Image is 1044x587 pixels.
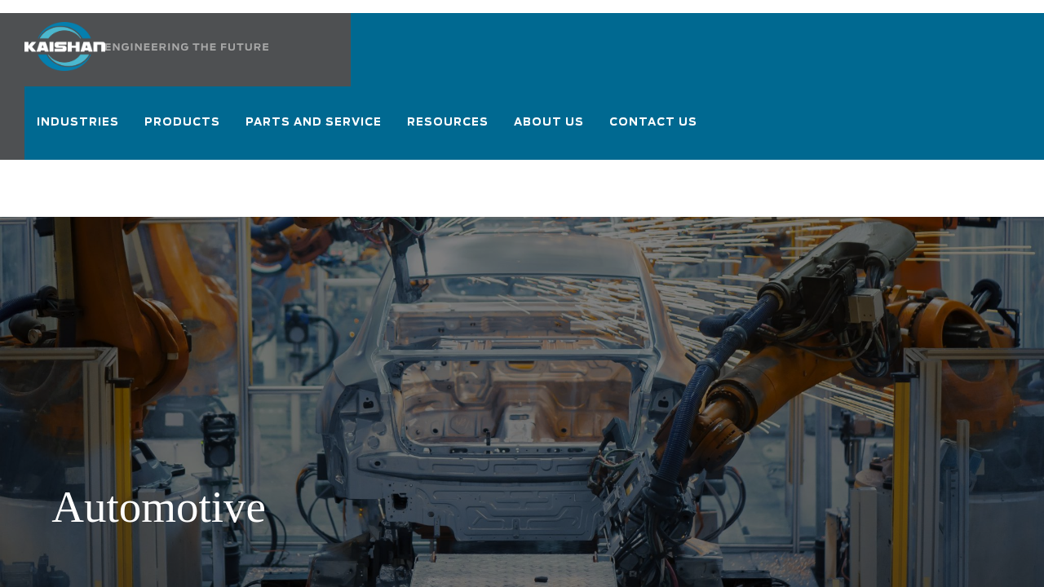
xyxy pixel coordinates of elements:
[609,113,697,132] span: Contact Us
[407,101,489,160] a: Resources
[246,101,383,160] a: Parts and Service
[246,113,383,135] span: Parts and Service
[144,101,221,160] a: Products
[144,113,221,135] span: Products
[51,484,832,529] h1: Automotive
[407,113,489,135] span: Resources
[24,22,105,71] img: kaishan logo
[37,113,120,135] span: Industries
[24,13,313,86] a: Kaishan USA
[514,101,585,160] a: About Us
[609,101,697,157] a: Contact Us
[514,113,585,135] span: About Us
[105,43,268,51] img: Engineering the future
[37,101,120,160] a: Industries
